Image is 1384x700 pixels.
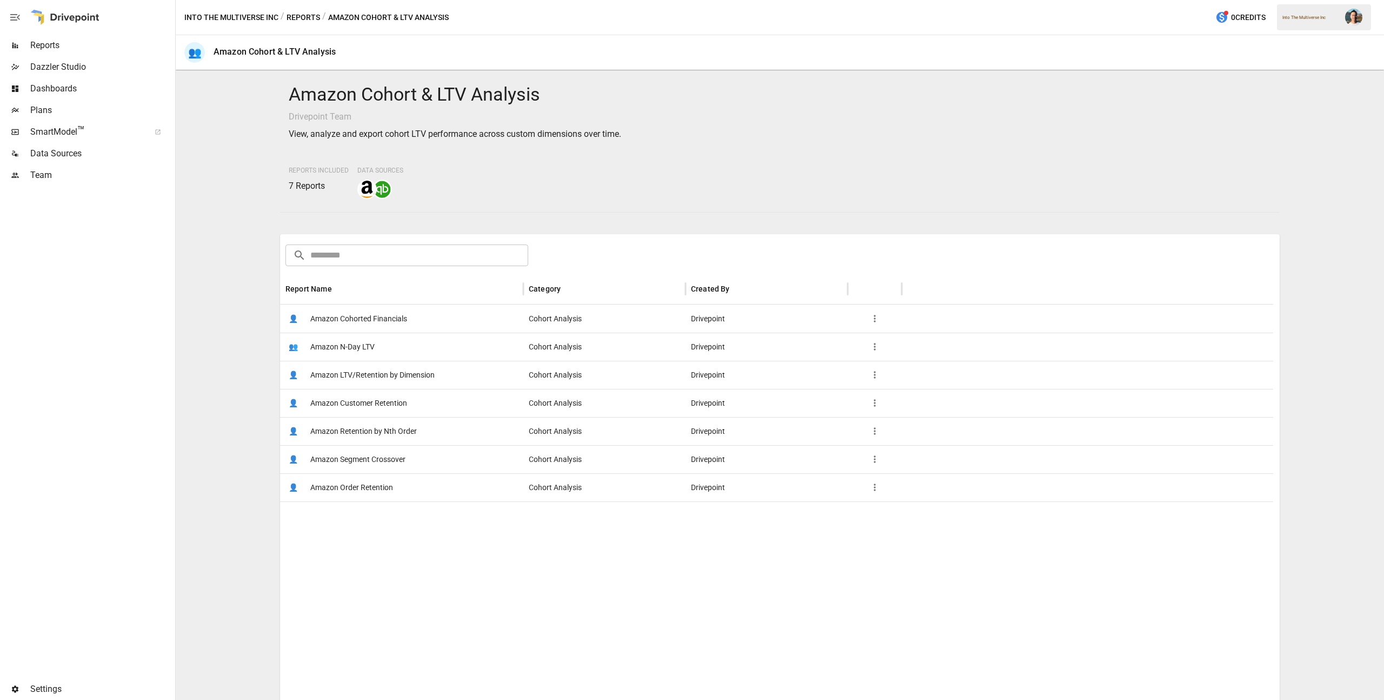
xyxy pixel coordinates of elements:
div: Cohort Analysis [523,445,686,473]
button: Reports [287,11,320,24]
div: Report Name [285,285,332,293]
div: Cohort Analysis [523,361,686,389]
div: 👥 [184,42,205,63]
div: / [281,11,284,24]
span: 👤 [285,395,302,411]
span: Team [30,169,173,182]
button: Into The Multiverse Inc [184,11,278,24]
div: Drivepoint [686,305,848,333]
span: Amazon Order Retention [310,474,393,501]
span: SmartModel [30,126,143,138]
span: Data Sources [357,167,403,174]
div: Drivepoint [686,361,848,389]
span: Dazzler Studio [30,61,173,74]
span: Amazon Retention by Nth Order [310,418,417,445]
div: Into The Multiverse Inc [1282,15,1339,20]
span: 👤 [285,311,302,327]
p: 7 Reports [289,180,349,193]
div: Cohort Analysis [523,305,686,333]
span: 👤 [285,479,302,496]
span: Data Sources [30,147,173,160]
div: Cohort Analysis [523,473,686,501]
div: Created By [691,285,730,293]
div: Drivepoint [686,389,848,417]
div: Drivepoint [686,417,848,445]
span: Amazon N-Day LTV [310,333,375,361]
span: Reports Included [289,167,349,174]
span: Settings [30,683,173,696]
div: Drivepoint [686,473,848,501]
span: ™ [77,124,85,137]
span: Dashboards [30,82,173,95]
img: amazon [358,181,376,198]
button: Sort [562,281,577,296]
span: Amazon Customer Retention [310,389,407,417]
button: Sort [731,281,746,296]
span: 👤 [285,451,302,467]
div: Drivepoint [686,333,848,361]
div: Category [529,285,561,293]
span: Amazon Segment Crossover [310,446,405,473]
div: Cohort Analysis [523,333,686,361]
span: 👥 [285,339,302,355]
span: Plans [30,104,173,117]
div: Cohort Analysis [523,389,686,417]
div: Cohort Analysis [523,417,686,445]
h4: Amazon Cohort & LTV Analysis [289,83,1271,106]
div: Amazon Cohort & LTV Analysis [214,47,336,57]
span: 👤 [285,367,302,383]
p: View, analyze and export cohort LTV performance across custom dimensions over time. [289,128,1271,141]
div: Drivepoint [686,445,848,473]
p: Drivepoint Team [289,110,1271,123]
span: Amazon Cohorted Financials [310,305,407,333]
button: 0Credits [1211,8,1270,28]
div: / [322,11,326,24]
img: quickbooks [374,181,391,198]
span: 👤 [285,423,302,439]
span: Amazon LTV/Retention by Dimension [310,361,435,389]
span: 0 Credits [1231,11,1266,24]
button: Sort [333,281,348,296]
span: Reports [30,39,173,52]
